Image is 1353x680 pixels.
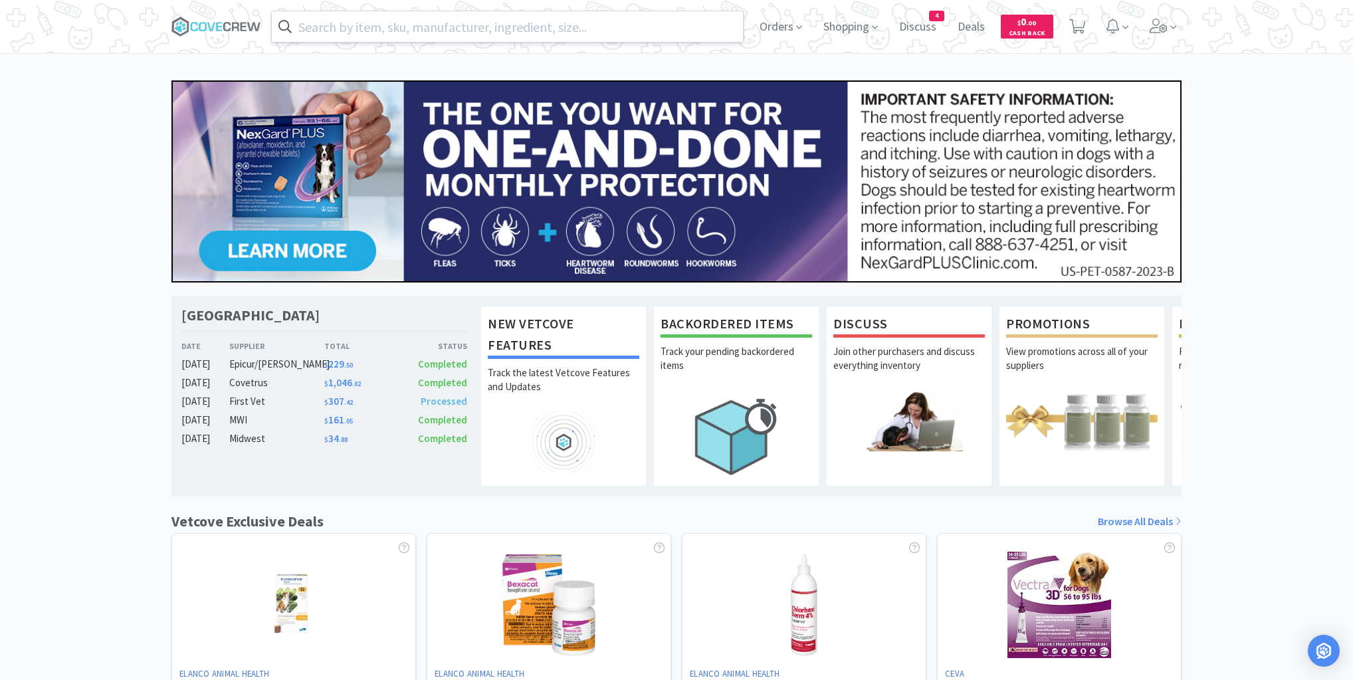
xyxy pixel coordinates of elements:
[488,366,639,412] p: Track the latest Vetcove Features and Updates
[488,412,639,473] img: hero_feature_roadmap.png
[1006,344,1158,391] p: View promotions across all of your suppliers
[344,398,353,407] span: . 42
[181,394,229,409] div: [DATE]
[930,11,944,21] span: 4
[229,394,324,409] div: First Vet
[324,413,353,426] span: 161
[488,313,639,359] h1: New Vetcove Features
[324,358,353,370] span: 229
[324,398,328,407] span: $
[181,306,320,325] h1: [GEOGRAPHIC_DATA]
[999,306,1165,487] a: PromotionsView promotions across all of your suppliers
[661,313,812,338] h1: Backordered Items
[324,376,361,389] span: 1,046
[1009,30,1045,39] span: Cash Back
[229,431,324,447] div: Midwest
[833,344,985,391] p: Join other purchasers and discuss everything inventory
[324,417,328,425] span: $
[324,380,328,388] span: $
[181,431,467,447] a: [DATE]Midwest$34.88Completed
[1179,344,1330,391] p: Request free samples on the newest veterinary products
[352,380,361,388] span: . 02
[324,361,328,370] span: $
[826,306,992,487] a: DiscussJoin other purchasers and discuss everything inventory
[272,11,743,42] input: Search by item, sku, manufacturer, ingredient, size...
[181,340,229,352] div: Date
[395,340,467,352] div: Status
[661,391,812,482] img: hero_backorders.png
[1179,391,1330,451] img: hero_samples.png
[952,21,990,33] a: Deals
[418,358,467,370] span: Completed
[324,435,328,444] span: $
[653,306,819,487] a: Backordered ItemsTrack your pending backordered items
[339,435,348,444] span: . 88
[181,375,467,391] a: [DATE]Covetrus$1,046.02Completed
[229,356,324,372] div: Epicur/[PERSON_NAME]
[181,412,467,428] a: [DATE]MWI$161.05Completed
[181,412,229,428] div: [DATE]
[344,361,353,370] span: . 50
[181,394,467,409] a: [DATE]First Vet$307.42Processed
[1026,19,1036,27] span: . 00
[324,340,396,352] div: Total
[1308,635,1340,667] div: Open Intercom Messenger
[1017,15,1036,28] span: 0
[181,375,229,391] div: [DATE]
[1172,306,1338,487] a: Free SamplesRequest free samples on the newest veterinary products
[1179,313,1330,338] h1: Free Samples
[324,432,348,445] span: 34
[181,356,467,372] a: [DATE]Epicur/[PERSON_NAME]$229.50Completed
[171,80,1182,283] img: 24562ba5414042f391a945fa418716b7_350.jpg
[421,395,467,407] span: Processed
[1006,313,1158,338] h1: Promotions
[171,510,324,533] h1: Vetcove Exclusive Deals
[1006,391,1158,451] img: hero_promotions.png
[229,375,324,391] div: Covetrus
[833,313,985,338] h1: Discuss
[894,21,942,33] a: Discuss4
[181,431,229,447] div: [DATE]
[229,412,324,428] div: MWI
[229,340,324,352] div: Supplier
[833,391,985,451] img: hero_discuss.png
[324,395,353,407] span: 307
[344,417,353,425] span: . 05
[1017,19,1021,27] span: $
[661,344,812,391] p: Track your pending backordered items
[1098,513,1182,530] a: Browse All Deals
[418,432,467,445] span: Completed
[418,413,467,426] span: Completed
[1001,9,1053,45] a: $0.00Cash Back
[418,376,467,389] span: Completed
[480,306,647,487] a: New Vetcove FeaturesTrack the latest Vetcove Features and Updates
[181,356,229,372] div: [DATE]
